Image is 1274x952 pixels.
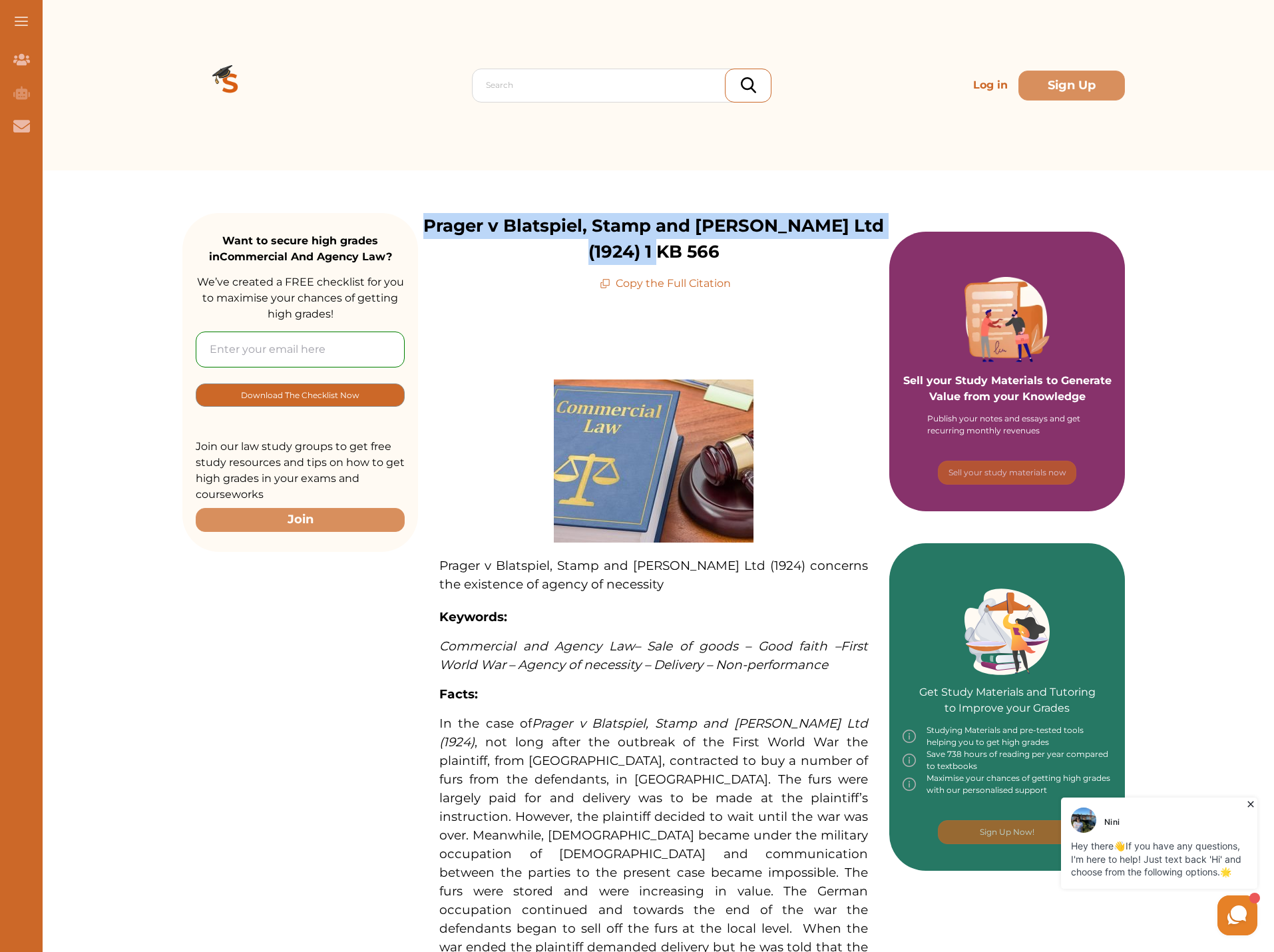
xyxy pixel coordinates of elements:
[968,72,1013,99] p: Log in
[439,609,507,624] strong: Keywords:
[903,748,916,772] img: info-img
[903,724,916,748] img: info-img
[938,820,1076,844] button: [object Object]
[927,413,1087,437] div: Publish your notes and essays and get recurring monthly revenues
[196,508,405,531] button: Join
[938,461,1076,485] button: [object Object]
[955,794,1261,939] iframe: HelpCrunch
[439,686,478,702] strong: Facts:
[509,657,726,672] span: – Agency of necessity – Delivery – N
[418,213,889,265] p: Prager v Blatspiel, Stamp and [PERSON_NAME] Ltd (1924) 1 KB 566
[209,234,392,263] strong: Want to secure high grades in Commercial And Agency Law ?
[964,277,1050,362] img: Purple card image
[949,467,1066,479] p: Sell your study materials now
[554,379,753,543] img: Commercial-and-Agency-Law-feature-300x245.jpg
[197,276,404,320] span: We’ve created a FREE checklist for you to maximise your chances of getting high grades!
[964,589,1050,675] img: Green card image
[439,716,868,750] span: Prager v Blatspiel, Stamp and [PERSON_NAME] Ltd (1924)
[241,387,359,403] p: Download The Checklist Now
[634,638,841,654] span: – Sale of goods – Good faith –
[196,383,405,407] button: [object Object]
[196,439,405,503] p: Join our law study groups to get free study resources and tips on how to get high grades in your ...
[741,77,756,93] img: search_icon
[196,332,405,367] input: Enter your email here
[903,772,916,796] img: info-img
[182,37,278,133] img: Logo
[919,647,1096,716] p: Get Study Materials and Tutoring to Improve your Grades
[600,276,731,292] p: Copy the Full Citation
[439,558,868,592] span: Prager v Blatspiel, Stamp and [PERSON_NAME] Ltd (1924) concerns the existence of agency of necessity
[1018,71,1125,101] button: Sign Up
[726,657,828,672] span: on-performance
[903,772,1112,796] div: Maximise your chances of getting high grades with our personalised support
[439,638,634,654] span: Commercial and Agency Law
[903,748,1112,772] div: Save 738 hours of reading per year compared to textbooks
[903,336,1112,405] p: Sell your Study Materials to Generate Value from your Knowledge
[903,724,1112,748] div: Studying Materials and pre-tested tools helping you to get high grades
